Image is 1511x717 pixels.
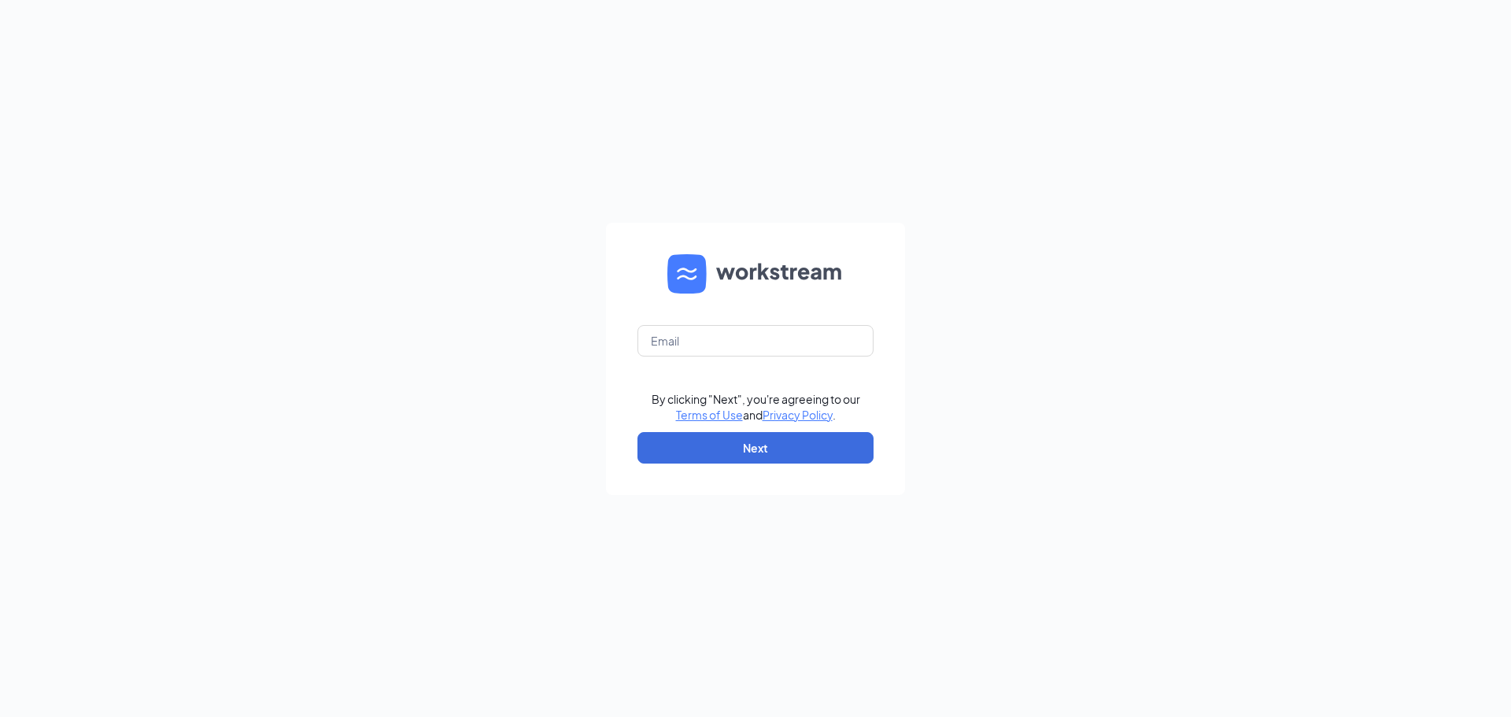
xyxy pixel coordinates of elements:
div: By clicking "Next", you're agreeing to our and . [652,391,860,423]
input: Email [637,325,874,357]
a: Privacy Policy [763,408,833,422]
a: Terms of Use [676,408,743,422]
img: WS logo and Workstream text [667,254,844,294]
button: Next [637,432,874,464]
